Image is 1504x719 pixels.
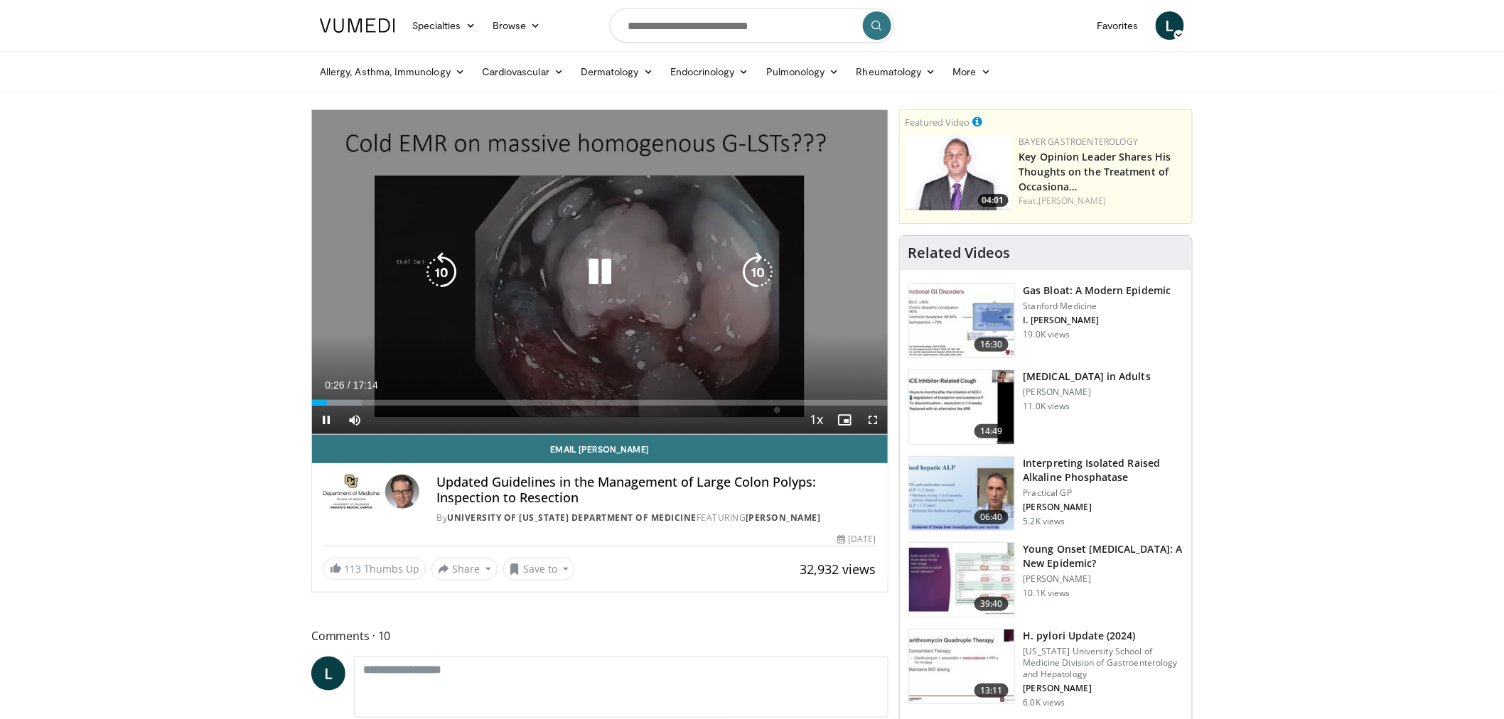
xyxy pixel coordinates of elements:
[473,58,572,86] a: Cardiovascular
[909,457,1014,531] img: 6a4ee52d-0f16-480d-a1b4-8187386ea2ed.150x105_q85_crop-smart_upscale.jpg
[848,58,945,86] a: Rheumatology
[906,116,970,129] small: Featured Video
[311,58,473,86] a: Allergy, Asthma, Immunology
[945,58,999,86] a: More
[1019,150,1171,193] a: Key Opinion Leader Shares His Thoughts on the Treatment of Occasiona…
[484,11,549,40] a: Browse
[1024,456,1183,485] h3: Interpreting Isolated Raised Alkaline Phosphatase
[906,136,1012,210] img: 9828b8df-38ad-4333-b93d-bb657251ca89.png.150x105_q85_crop-smart_upscale.png
[908,244,1011,261] h4: Related Videos
[1038,195,1106,207] a: [PERSON_NAME]
[1024,329,1070,340] p: 19.0K views
[974,683,1009,698] span: 13:11
[325,379,344,391] span: 0:26
[436,475,876,505] h4: Updated Guidelines in the Management of Large Colon Polyps: Inspection to Resection
[974,510,1009,524] span: 06:40
[311,627,888,645] span: Comments 10
[503,558,576,580] button: Save to
[1019,136,1139,148] a: Bayer Gastroenterology
[978,194,1009,207] span: 04:01
[909,284,1014,358] img: 480ec31d-e3c1-475b-8289-0a0659db689a.150x105_q85_crop-smart_upscale.jpg
[909,370,1014,444] img: 11950cd4-d248-4755-8b98-ec337be04c84.150x105_q85_crop-smart_upscale.jpg
[1024,542,1183,571] h3: Young Onset [MEDICAL_DATA]: A New Epidemic?
[572,58,662,86] a: Dermatology
[312,435,888,463] a: Email [PERSON_NAME]
[431,558,498,580] button: Share
[1024,283,1171,298] h3: Gas Bloat: A Modern Epidemic
[353,379,378,391] span: 17:14
[312,110,888,435] video-js: Video Player
[1024,516,1065,527] p: 5.2K views
[908,542,1183,617] a: 39:40 Young Onset [MEDICAL_DATA]: A New Epidemic? [PERSON_NAME] 10.1K views
[344,562,361,575] span: 113
[323,558,426,580] a: 113 Thumbs Up
[1024,683,1183,694] p: [PERSON_NAME]
[974,337,1009,352] span: 16:30
[312,406,340,434] button: Pause
[1088,11,1147,40] a: Favorites
[974,597,1009,611] span: 39:40
[1024,629,1183,643] h3: H. pylori Update (2024)
[1019,195,1186,207] div: Feat.
[320,18,395,33] img: VuMedi Logo
[909,543,1014,617] img: b23cd043-23fa-4b3f-b698-90acdd47bf2e.150x105_q85_crop-smart_upscale.jpg
[340,406,369,434] button: Mute
[1024,301,1171,312] p: Stanford Medicine
[746,512,821,524] a: [PERSON_NAME]
[1024,697,1065,708] p: 6.0K views
[447,512,697,524] a: University of [US_STATE] Department of Medicine
[906,136,1012,210] a: 04:01
[404,11,484,40] a: Specialties
[1024,502,1183,513] p: [PERSON_NAME]
[436,512,876,524] div: By FEATURING
[1024,369,1151,384] h3: [MEDICAL_DATA] in Adults
[311,656,345,691] a: L
[908,283,1183,359] a: 16:30 Gas Bloat: A Modern Epidemic Stanford Medicine I. [PERSON_NAME] 19.0K views
[1024,573,1183,585] p: [PERSON_NAME]
[348,379,350,391] span: /
[908,456,1183,531] a: 06:40 Interpreting Isolated Raised Alkaline Phosphatase Practical GP [PERSON_NAME] 5.2K views
[1024,588,1070,599] p: 10.1K views
[1024,401,1070,412] p: 11.0K views
[610,9,894,43] input: Search topics, interventions
[323,475,380,509] img: University of Colorado Department of Medicine
[831,406,859,434] button: Enable picture-in-picture mode
[974,424,1009,438] span: 14:49
[802,406,831,434] button: Playback Rate
[800,561,876,578] span: 32,932 views
[908,369,1183,445] a: 14:49 [MEDICAL_DATA] in Adults [PERSON_NAME] 11.0K views
[758,58,848,86] a: Pulmonology
[1156,11,1184,40] a: L
[908,629,1183,708] a: 13:11 H. pylori Update (2024) [US_STATE] University School of Medicine Division of Gastroenterolo...
[1024,487,1183,499] p: Practical GP
[1024,386,1151,398] p: [PERSON_NAME]
[385,475,419,509] img: Avatar
[837,533,876,546] div: [DATE]
[909,629,1014,703] img: 94cbdef1-8024-4923-aeed-65cc31b5ce88.150x105_q85_crop-smart_upscale.jpg
[1024,315,1171,326] p: I. [PERSON_NAME]
[1024,646,1183,680] p: [US_STATE] University School of Medicine Division of Gastroenterology and Hepatology
[859,406,888,434] button: Fullscreen
[312,400,888,406] div: Progress Bar
[662,58,758,86] a: Endocrinology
